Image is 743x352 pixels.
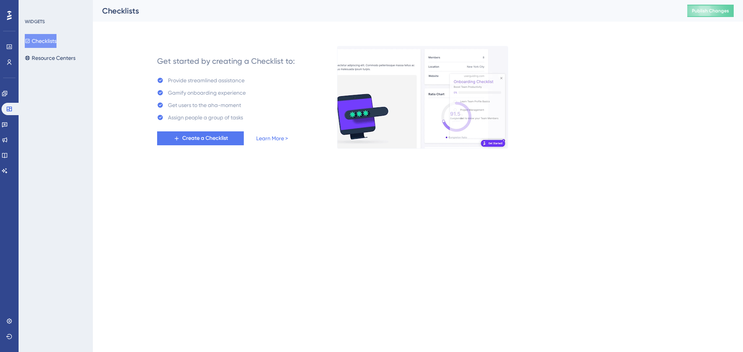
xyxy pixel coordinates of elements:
div: Gamify onboarding experience [168,88,246,97]
span: Create a Checklist [182,134,228,143]
button: Checklists [25,34,56,48]
div: Get started by creating a Checklist to: [157,56,295,66]
div: Checklists [102,5,668,16]
a: Learn More > [256,134,288,143]
img: e28e67207451d1beac2d0b01ddd05b56.gif [337,46,508,149]
div: Provide streamlined assistance [168,76,245,85]
span: Publish Changes [692,8,729,14]
div: Assign people a group of tasks [168,113,243,122]
div: Get users to the aha-moment [168,100,241,110]
div: WIDGETS [25,19,45,25]
button: Resource Centers [25,51,75,65]
button: Publish Changes [687,5,734,17]
button: Create a Checklist [157,131,244,145]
